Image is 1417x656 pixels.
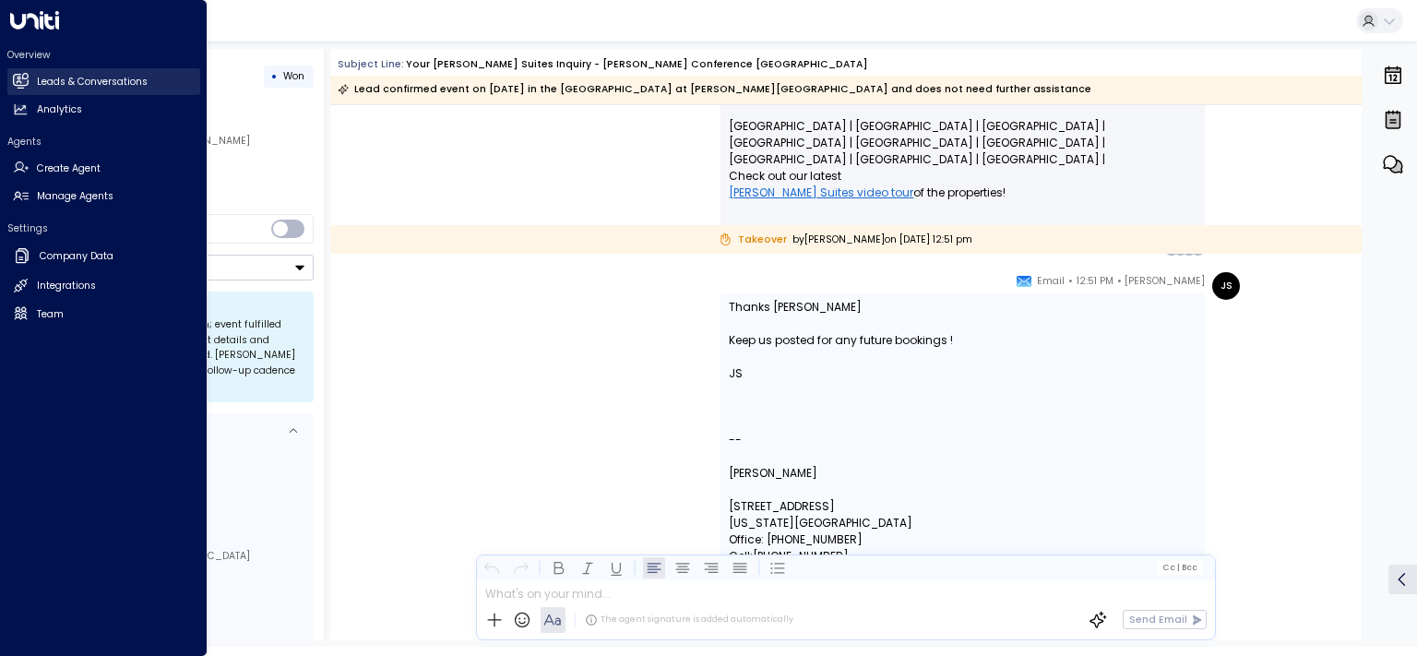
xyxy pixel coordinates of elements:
[7,155,200,182] a: Create Agent
[729,101,1197,201] p: [GEOGRAPHIC_DATA] | [GEOGRAPHIC_DATA] | [GEOGRAPHIC_DATA] | [GEOGRAPHIC_DATA] | [GEOGRAPHIC_DATA]...
[7,48,200,62] h2: Overview
[7,242,200,271] a: Company Data
[406,57,868,72] div: Your [PERSON_NAME] Suites Inquiry - [PERSON_NAME] Conference [GEOGRAPHIC_DATA]
[40,249,113,264] h2: Company Data
[585,614,793,626] div: The agent signature is added automatically
[729,465,1197,515] div: [PERSON_NAME] [STREET_ADDRESS]
[338,80,1091,99] div: Lead confirmed event on [DATE] in the [GEOGRAPHIC_DATA] at [PERSON_NAME][GEOGRAPHIC_DATA] and doe...
[1117,272,1122,291] span: •
[330,225,1362,254] div: by [PERSON_NAME] on [DATE] 12:51 pm
[7,221,200,235] h2: Settings
[1125,272,1205,291] span: [PERSON_NAME]
[37,279,96,293] h2: Integrations
[1077,272,1113,291] span: 12:51 PM
[37,161,101,176] h2: Create Agent
[729,299,1197,382] div: Thanks [PERSON_NAME]
[719,233,787,247] span: Takeover
[7,301,200,328] a: Team
[729,185,913,201] a: [PERSON_NAME] Suites video tour
[509,556,531,578] button: Redo
[1068,272,1073,291] span: •
[338,57,404,71] span: Subject Line:
[7,184,200,210] a: Manage Agents
[729,432,1197,448] span: --
[7,97,200,124] a: Analytics
[37,75,148,89] h2: Leads & Conversations
[37,307,64,322] h2: Team
[283,69,304,83] span: Won
[271,64,278,89] div: •
[37,102,82,117] h2: Analytics
[729,332,1197,349] div: Keep us posted for any future bookings !
[1212,272,1240,300] div: JS
[729,515,1197,581] div: [US_STATE][GEOGRAPHIC_DATA] Office: [PHONE_NUMBER] Cell:[PHONE_NUMBER] E-mail:
[7,68,200,95] a: Leads & Conversations
[1176,563,1179,572] span: |
[1037,272,1065,291] span: Email
[7,135,200,149] h2: Agents
[481,556,503,578] button: Undo
[7,273,200,300] a: Integrations
[1157,561,1203,574] button: Cc|Bcc
[37,189,113,204] h2: Manage Agents
[729,365,1197,382] div: JS
[1162,563,1197,572] span: Cc Bcc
